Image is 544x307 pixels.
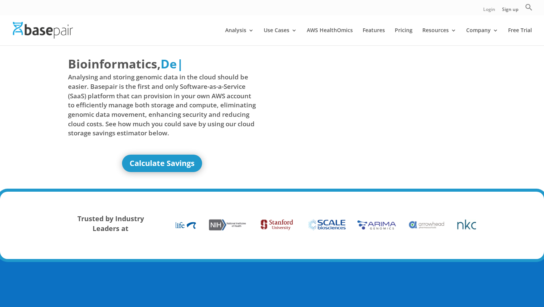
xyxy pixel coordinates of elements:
a: Login [483,7,495,15]
a: Calculate Savings [122,155,202,172]
a: Pricing [395,28,413,45]
iframe: Basepair - NGS Analysis Simplified [278,55,466,161]
img: Basepair [13,22,73,38]
a: Company [466,28,498,45]
a: Use Cases [264,28,297,45]
span: De [161,56,177,72]
strong: Trusted by Industry Leaders at [77,214,144,233]
svg: Search [525,3,533,11]
a: Features [363,28,385,45]
a: Analysis [225,28,254,45]
span: Analysing and storing genomic data in the cloud should be easier. Basepair is the first and only ... [68,73,256,138]
a: Free Trial [508,28,532,45]
a: AWS HealthOmics [307,28,353,45]
span: | [177,56,184,72]
span: Bioinformatics, [68,55,161,73]
a: Resources [422,28,456,45]
a: Search Icon Link [525,3,533,15]
a: Sign up [502,7,518,15]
